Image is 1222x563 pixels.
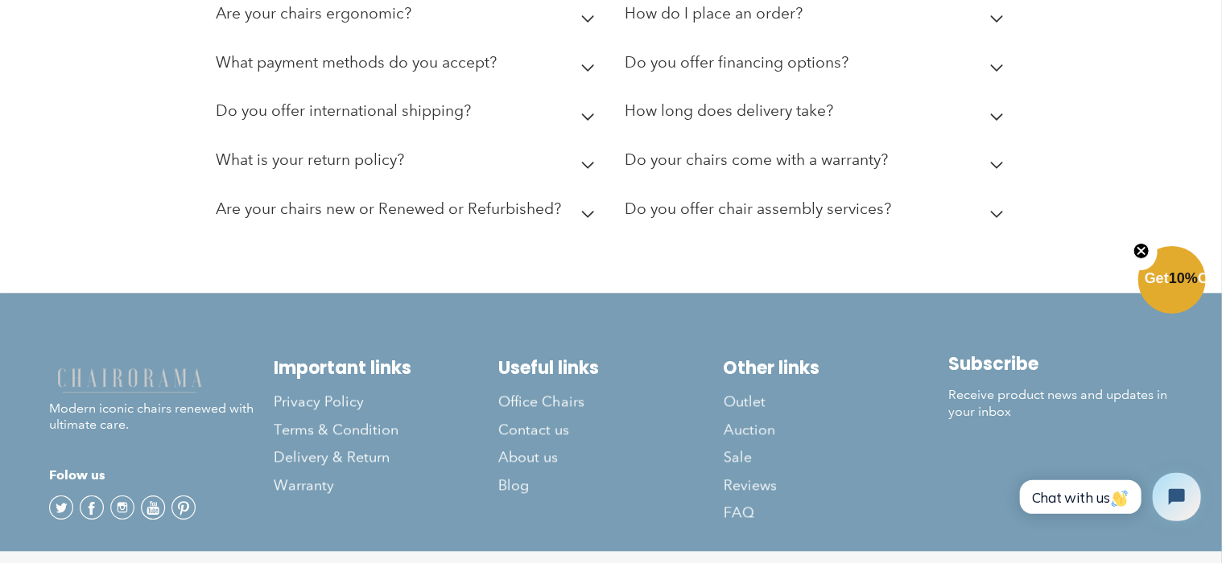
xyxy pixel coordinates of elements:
a: Terms & Condition [274,416,498,443]
h2: Do you offer chair assembly services? [625,199,892,218]
h2: Do your chairs come with a warranty? [625,150,889,169]
h2: Important links [274,357,498,379]
span: Get Off [1145,270,1219,286]
span: Terms & Condition [274,421,398,439]
h2: Other links [724,357,948,379]
span: Delivery & Return [274,448,390,466]
h2: Do you offer financing options? [625,53,849,72]
a: Warranty [274,471,498,499]
h2: Are your chairs ergonomic? [216,4,411,23]
span: Outlet [724,392,766,411]
a: Reviews [724,471,948,499]
h4: Folow us [49,466,274,485]
h2: What payment methods do you accept? [216,53,497,72]
summary: Do your chairs come with a warranty? [625,139,1011,188]
span: Auction [724,421,775,439]
a: Auction [724,416,948,443]
span: FAQ [724,503,754,522]
h2: Do you offer international shipping? [216,101,471,120]
a: Contact us [498,416,723,443]
summary: Do you offer financing options? [625,42,1011,91]
a: Outlet [724,388,948,415]
a: About us [498,443,723,471]
h2: What is your return policy? [216,150,404,169]
h2: How do I place an order? [625,4,803,23]
a: Office Chairs [498,388,723,415]
summary: What payment methods do you accept? [216,42,601,91]
a: Delivery & Return [274,443,498,471]
p: Receive product news and updates in your inbox [948,387,1173,421]
span: Contact us [498,421,569,439]
summary: Do you offer chair assembly services? [625,188,1011,237]
img: chairorama [49,365,210,393]
summary: Do you offer international shipping? [216,90,601,139]
h2: Are your chairs new or Renewed or Refurbished? [216,199,561,218]
summary: How long does delivery take? [625,90,1011,139]
span: Reviews [724,476,777,495]
span: Blog [498,476,529,495]
h2: Useful links [498,357,723,379]
a: Privacy Policy [274,388,498,415]
iframe: Tidio Chat [1002,459,1215,535]
h2: Subscribe [948,353,1173,375]
span: Privacy Policy [274,392,364,411]
button: Close teaser [1125,233,1158,270]
a: Sale [724,443,948,471]
span: About us [498,448,558,466]
span: Sale [724,448,752,466]
a: Blog [498,471,723,499]
span: 10% [1169,270,1198,286]
div: Get10%OffClose teaser [1138,248,1206,315]
a: FAQ [724,499,948,526]
span: Warranty [274,476,334,495]
summary: What is your return policy? [216,139,601,188]
h2: How long does delivery take? [625,101,834,120]
span: Office Chairs [498,392,584,411]
summary: Are your chairs new or Renewed or Refurbished? [216,188,601,237]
